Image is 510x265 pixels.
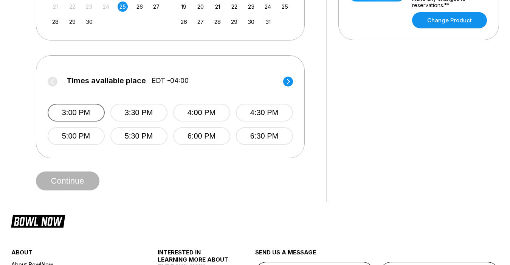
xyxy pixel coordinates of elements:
[195,17,206,27] div: Choose Monday, October 27th, 2025
[101,2,111,12] div: Not available Wednesday, September 24th, 2025
[152,76,189,85] span: EDT -04:00
[110,104,167,122] button: 3:30 PM
[280,2,290,12] div: Choose Saturday, October 25th, 2025
[236,104,293,122] button: 4:30 PM
[263,2,273,12] div: Choose Friday, October 24th, 2025
[118,2,128,12] div: Choose Thursday, September 25th, 2025
[50,2,60,12] div: Not available Sunday, September 21st, 2025
[246,2,256,12] div: Choose Thursday, October 23rd, 2025
[84,17,94,27] div: Choose Tuesday, September 30th, 2025
[11,249,133,260] div: about
[50,17,60,27] div: Choose Sunday, September 28th, 2025
[151,2,161,12] div: Choose Saturday, September 27th, 2025
[48,127,105,145] button: 5:00 PM
[179,17,189,27] div: Choose Sunday, October 26th, 2025
[195,2,206,12] div: Choose Monday, October 20th, 2025
[67,2,78,12] div: Not available Monday, September 22nd, 2025
[67,76,146,85] span: Times available place
[246,17,256,27] div: Choose Thursday, October 30th, 2025
[263,17,273,27] div: Choose Friday, October 31st, 2025
[110,127,167,145] button: 5:30 PM
[48,104,105,122] button: 3:00 PM
[135,2,145,12] div: Choose Friday, September 26th, 2025
[412,12,487,28] a: Change Product
[173,127,230,145] button: 6:00 PM
[236,127,293,145] button: 6:30 PM
[179,2,189,12] div: Choose Sunday, October 19th, 2025
[212,2,223,12] div: Choose Tuesday, October 21st, 2025
[84,2,94,12] div: Not available Tuesday, September 23rd, 2025
[212,17,223,27] div: Choose Tuesday, October 28th, 2025
[229,2,239,12] div: Choose Wednesday, October 22nd, 2025
[255,249,499,262] div: send us a message
[229,17,239,27] div: Choose Wednesday, October 29th, 2025
[67,17,78,27] div: Choose Monday, September 29th, 2025
[173,104,230,122] button: 4:00 PM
